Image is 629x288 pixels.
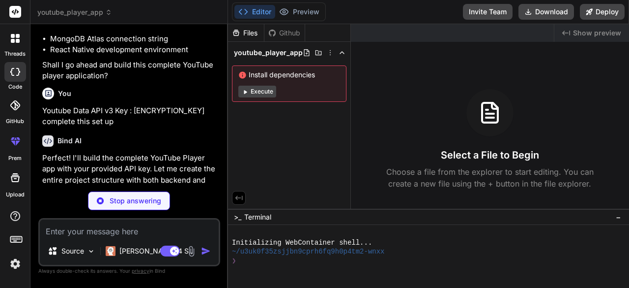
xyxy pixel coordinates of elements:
[42,60,218,82] p: Shall I go ahead and build this complete YouTube player application?
[614,209,623,225] button: −
[234,48,303,58] span: youtube_player_app
[232,256,237,266] span: ❯
[238,86,276,97] button: Execute
[42,105,218,128] p: Youtube Data API v3 Key : [ENCRYPTION_KEY] complete this set up
[264,28,305,38] div: Github
[232,247,385,256] span: ~/u3uk0f35zsjjbn9cprh6fq9h0p4tm2-wnxx
[132,268,149,274] span: privacy
[37,7,112,17] span: youtube_player_app
[57,136,82,146] h6: Bind AI
[58,89,71,98] h6: You
[42,153,218,197] p: Perfect! I'll build the complete YouTube Player app with your provided API key. Let me create the...
[110,196,161,206] p: Stop answering
[518,4,574,20] button: Download
[616,212,621,222] span: −
[4,50,26,58] label: threads
[238,70,340,80] span: Install dependencies
[441,148,539,162] h3: Select a File to Begin
[8,154,22,162] label: prem
[232,238,372,248] span: Initializing WebContainer shell...
[8,83,22,91] label: code
[38,266,220,276] p: Always double-check its answers. Your in Bind
[275,5,323,19] button: Preview
[61,246,84,256] p: Source
[234,5,275,19] button: Editor
[6,191,25,199] label: Upload
[50,44,218,56] li: React Native development environment
[244,212,271,222] span: Terminal
[580,4,625,20] button: Deploy
[201,246,211,256] img: icon
[463,4,513,20] button: Invite Team
[119,246,193,256] p: [PERSON_NAME] 4 S..
[106,246,115,256] img: Claude 4 Sonnet
[6,117,24,126] label: GitHub
[228,28,264,38] div: Files
[234,212,241,222] span: >_
[380,166,600,190] p: Choose a file from the explorer to start editing. You can create a new file using the + button in...
[186,246,197,257] img: attachment
[7,256,24,272] img: settings
[87,247,95,256] img: Pick Models
[573,28,621,38] span: Show preview
[50,33,218,45] li: MongoDB Atlas connection string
